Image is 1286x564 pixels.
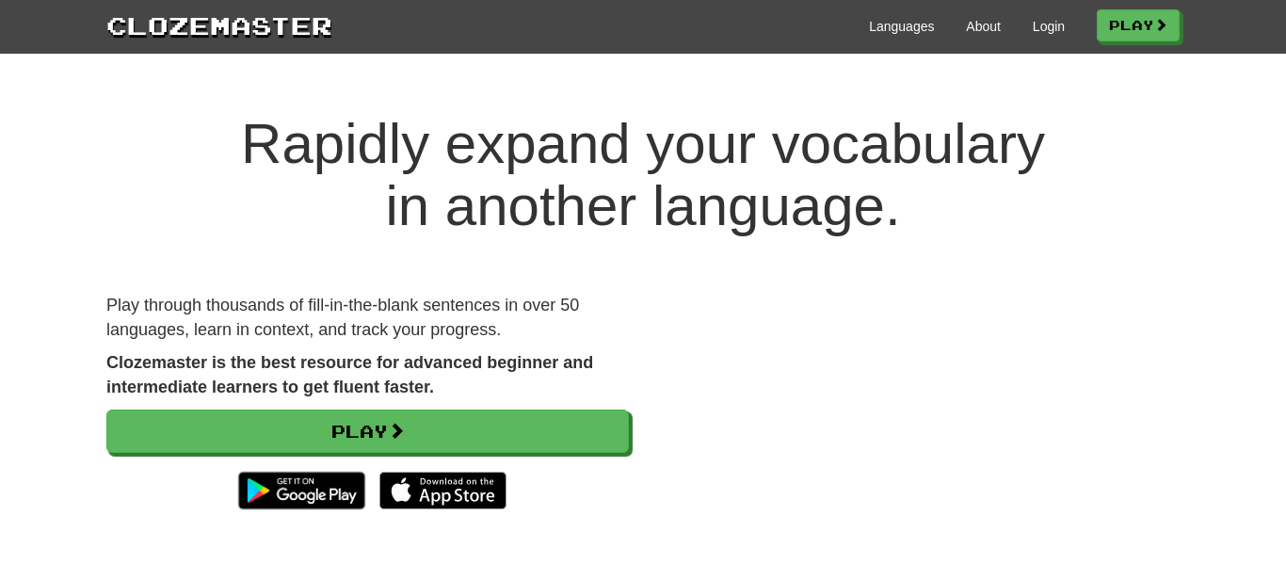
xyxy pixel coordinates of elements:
img: Download_on_the_App_Store_Badge_US-UK_135x40-25178aeef6eb6b83b96f5f2d004eda3bffbb37122de64afbaef7... [379,472,506,509]
p: Play through thousands of fill-in-the-blank sentences in over 50 languages, learn in context, and... [106,294,629,342]
strong: Clozemaster is the best resource for advanced beginner and intermediate learners to get fluent fa... [106,353,593,396]
img: Get it on Google Play [229,462,375,519]
a: Clozemaster [106,8,332,42]
a: Login [1033,17,1065,36]
a: About [966,17,1001,36]
a: Languages [869,17,934,36]
a: Play [1097,9,1180,41]
a: Play [106,410,629,453]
